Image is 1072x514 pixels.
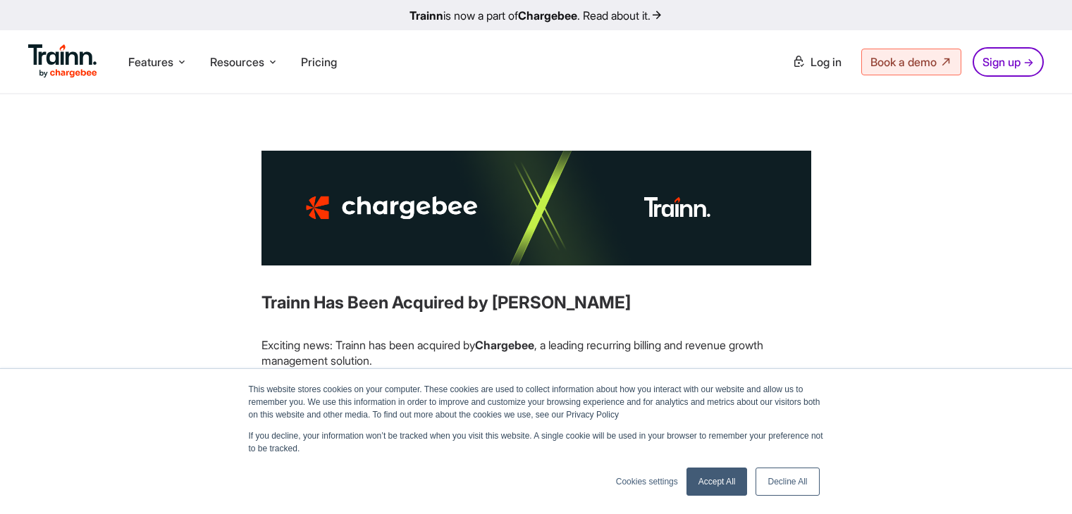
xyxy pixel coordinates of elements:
b: Chargebee [475,338,534,352]
a: Log in [784,49,850,75]
img: Trainn Logo [28,44,97,78]
a: Pricing [301,55,337,69]
span: Features [128,54,173,70]
img: Partner Training built on Trainn | Buildops [261,151,811,265]
h3: Trainn Has Been Acquired by [PERSON_NAME] [261,291,811,315]
p: Exciting news: Trainn has been acquired by , a leading recurring billing and revenue growth manag... [261,337,811,369]
p: If you decline, your information won’t be tracked when you visit this website. A single cookie wi... [249,430,824,455]
span: Book a demo [870,55,937,69]
a: Decline All [756,468,819,496]
span: Log in [811,55,842,69]
b: Chargebee [518,8,577,23]
p: This website stores cookies on your computer. These cookies are used to collect information about... [249,383,824,421]
a: Accept All [686,468,748,496]
b: Trainn [409,8,443,23]
a: Book a demo [861,49,961,75]
a: Sign up → [973,47,1044,77]
a: Cookies settings [616,475,678,488]
span: Resources [210,54,264,70]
